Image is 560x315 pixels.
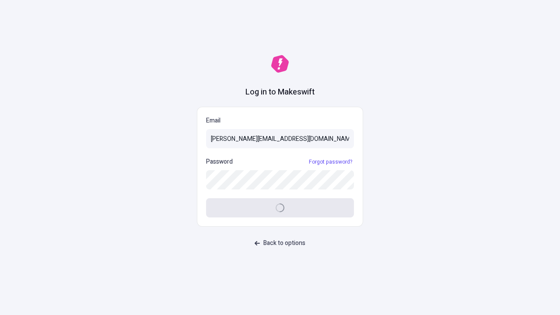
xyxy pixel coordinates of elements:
input: Email [206,129,354,148]
h1: Log in to Makeswift [245,87,315,98]
button: Back to options [249,235,311,251]
p: Password [206,157,233,167]
a: Forgot password? [307,158,354,165]
p: Email [206,116,354,126]
span: Back to options [263,238,305,248]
